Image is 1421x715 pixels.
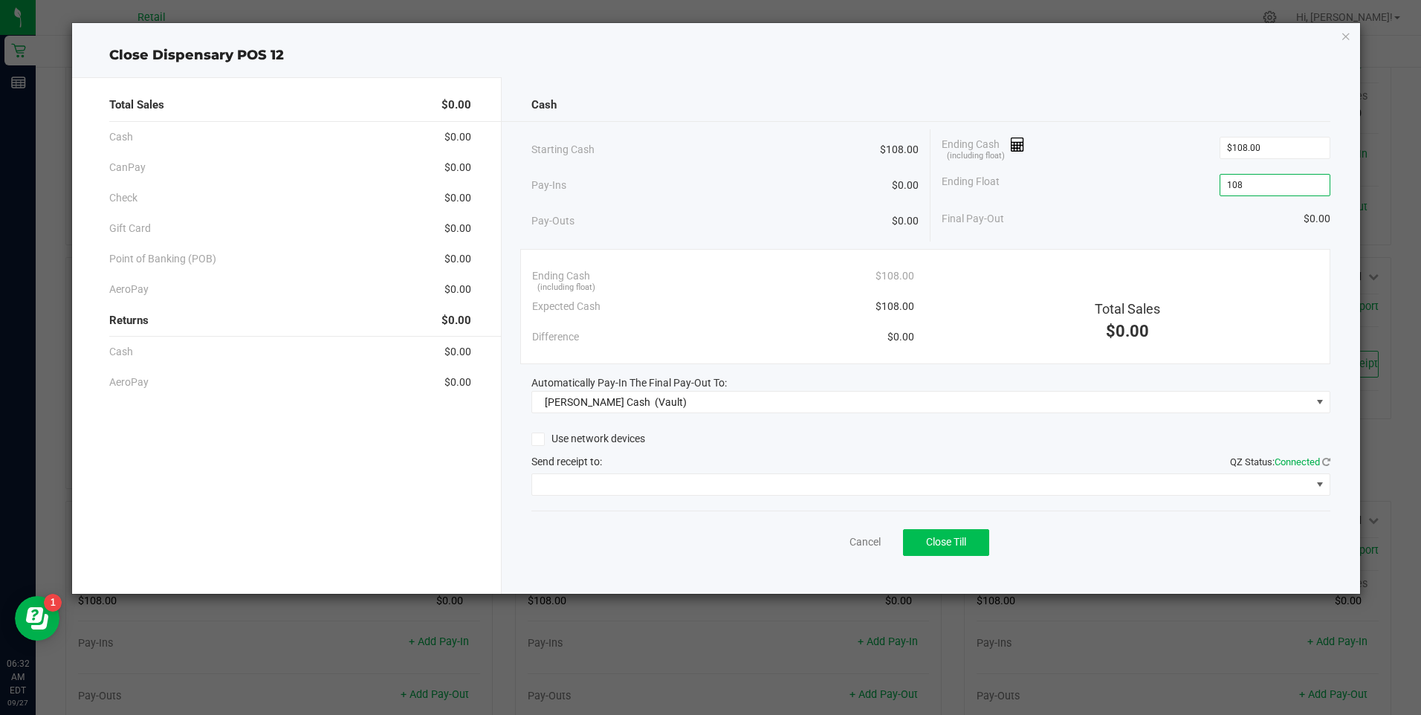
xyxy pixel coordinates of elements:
span: $0.00 [444,251,471,267]
div: Returns [109,305,470,337]
span: Automatically Pay-In The Final Pay-Out To: [531,377,727,389]
span: CanPay [109,160,146,175]
span: Pay-Ins [531,178,566,193]
span: $108.00 [880,142,919,158]
a: Cancel [849,534,881,550]
span: $0.00 [444,190,471,206]
span: Close Till [926,536,966,548]
span: $0.00 [887,329,914,345]
span: AeroPay [109,282,149,297]
span: (including float) [947,150,1005,163]
span: AeroPay [109,375,149,390]
span: Gift Card [109,221,151,236]
span: Check [109,190,137,206]
span: $0.00 [892,213,919,229]
span: Final Pay-Out [942,211,1004,227]
span: $0.00 [444,375,471,390]
span: Pay-Outs [531,213,574,229]
span: $0.00 [892,178,919,193]
span: $0.00 [1304,211,1330,227]
span: (Vault) [655,396,687,408]
span: Ending Cash [942,137,1025,159]
iframe: Resource center unread badge [44,594,62,612]
span: $0.00 [444,221,471,236]
span: Connected [1275,456,1320,467]
span: Total Sales [1095,301,1160,317]
span: Difference [532,329,579,345]
span: $0.00 [444,129,471,145]
button: Close Till [903,529,989,556]
span: Cash [109,129,133,145]
span: $0.00 [444,344,471,360]
span: Ending Cash [532,268,590,284]
span: $108.00 [875,268,914,284]
span: $108.00 [875,299,914,314]
span: $0.00 [444,160,471,175]
span: Starting Cash [531,142,595,158]
label: Use network devices [531,431,645,447]
span: QZ Status: [1230,456,1330,467]
span: Point of Banking (POB) [109,251,216,267]
span: [PERSON_NAME] Cash [545,396,650,408]
iframe: Resource center [15,596,59,641]
span: Ending Float [942,174,1000,196]
span: Send receipt to: [531,456,602,467]
span: Cash [109,344,133,360]
span: $0.00 [444,282,471,297]
span: Expected Cash [532,299,601,314]
span: Cash [531,97,557,114]
div: Close Dispensary POS 12 [72,45,1359,65]
span: $0.00 [441,97,471,114]
span: (including float) [537,282,595,294]
span: $0.00 [1106,322,1149,340]
span: Total Sales [109,97,164,114]
span: $0.00 [441,312,471,329]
